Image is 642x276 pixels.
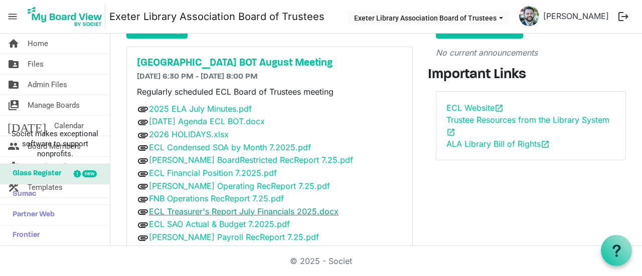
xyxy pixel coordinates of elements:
[28,95,80,115] span: Manage Boards
[137,219,149,231] span: attachment
[446,103,504,113] a: ECL Websiteopen_in_new
[8,164,61,184] span: Glass Register
[149,142,311,152] a: ECL Condensed SOA by Month 7.2025.pdf
[137,72,402,82] h6: [DATE] 6:30 PM - [DATE] 8:00 PM
[446,139,550,149] a: ALA Library Bill of Rightsopen_in_new
[137,193,149,205] span: attachment
[149,168,277,178] a: ECL Financial Position 7.2025.pdf
[149,206,339,216] a: ECL Treasurer's Report July Financials 2025.docx
[25,4,109,29] a: My Board View Logo
[28,54,44,74] span: Files
[8,75,20,95] span: folder_shared
[137,155,149,167] span: attachment
[8,95,20,115] span: switch_account
[8,184,36,204] span: Sumac
[495,104,504,113] span: open_in_new
[137,168,149,180] span: attachment
[149,193,284,203] a: FNB Operations RecReport 7.25.pdf
[137,129,149,141] span: attachment
[290,256,352,266] a: © 2025 - Societ
[137,86,402,98] p: Regularly scheduled ECL Board of Trustees meeting
[446,115,609,137] a: Trustee Resources from the Library Systemopen_in_new
[5,129,105,159] span: Societ makes exceptional software to support nonprofits.
[137,244,149,256] span: attachment
[25,4,105,29] img: My Board View Logo
[149,232,319,242] a: [PERSON_NAME] Payroll RecReport 7.25.pdf
[82,170,97,177] div: new
[613,6,634,27] button: logout
[149,245,334,255] a: unattended children policy Revised 8-2025.docx
[539,6,613,26] a: [PERSON_NAME]
[8,34,20,54] span: home
[137,232,149,244] span: attachment
[28,75,67,95] span: Admin Files
[149,155,353,165] a: [PERSON_NAME] BoardRestricted RecReport 7.25.pdf
[428,67,634,84] h3: Important Links
[519,6,539,26] img: 4OG8yPikDXtMM8PR9edfa7C7T-6-OyLbOG2OgoAjvc9IiTI1uaHQfF3Rh-vnD-7-6Qd50Dy-lGCDG3WDHkOmoA_thumb.png
[8,54,20,74] span: folder_shared
[8,116,46,136] span: [DATE]
[149,219,290,229] a: ECL SAO Actual & Budget 7.2025.pdf
[137,206,149,218] span: attachment
[3,7,22,26] span: menu
[137,142,149,154] span: attachment
[109,7,325,27] a: Exeter Library Association Board of Trustees
[149,129,229,139] a: 2026 HOLIDAYS.xlsx
[149,181,330,191] a: [PERSON_NAME] Operating RecReport 7.25.pdf
[149,116,265,126] a: [DATE] Agenda ECL BOT.docx
[541,140,550,149] span: open_in_new
[28,34,48,54] span: Home
[8,205,55,225] span: Partner Web
[137,57,402,69] a: [GEOGRAPHIC_DATA] BOT August Meeting
[436,47,626,59] p: No current announcements
[348,11,510,25] button: Exeter Library Association Board of Trustees dropdownbutton
[149,104,252,114] a: 2025 ELA July Minutes.pdf
[54,116,84,136] span: Calendar
[137,103,149,115] span: attachment
[446,128,455,137] span: open_in_new
[137,116,149,128] span: attachment
[137,180,149,192] span: attachment
[8,225,40,245] span: Frontier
